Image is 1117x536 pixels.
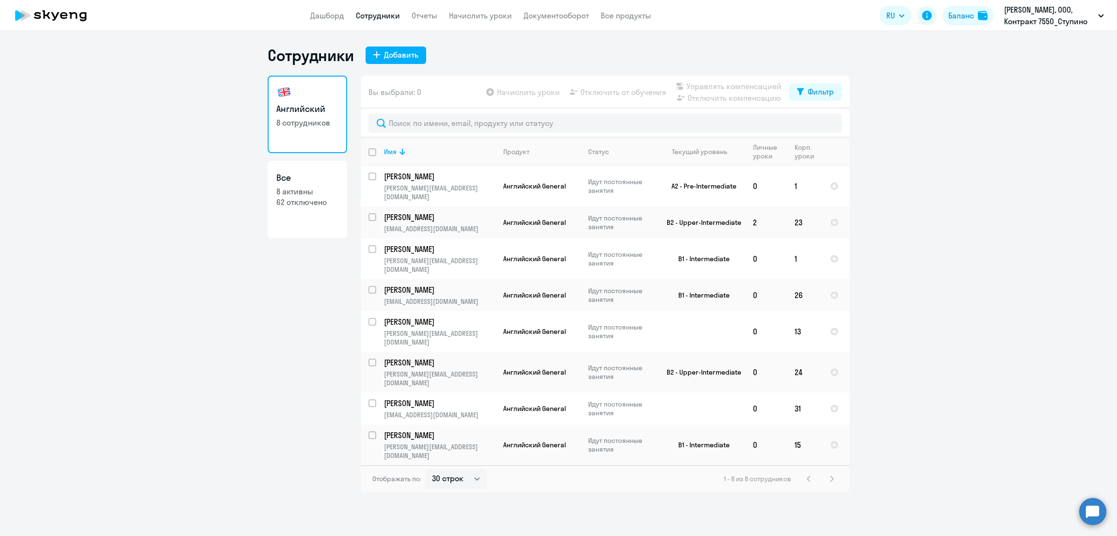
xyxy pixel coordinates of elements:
span: 1 - 8 из 8 сотрудников [724,474,791,483]
div: Личные уроки [753,143,780,160]
td: 0 [745,425,787,465]
a: [PERSON_NAME] [384,244,495,254]
span: Английский General [503,327,566,336]
td: B2 - Upper-Intermediate [655,206,745,238]
td: 0 [745,166,787,206]
span: Английский General [503,441,566,449]
span: Английский General [503,254,566,263]
p: [PERSON_NAME] [384,316,494,327]
div: Имя [384,147,397,156]
div: Фильтр [808,86,834,97]
td: 0 [745,279,787,311]
img: english [276,84,292,100]
p: [PERSON_NAME][EMAIL_ADDRESS][DOMAIN_NAME] [384,370,495,387]
button: Фильтр [789,83,842,101]
p: [PERSON_NAME] [384,430,494,441]
p: Идут постоянные занятия [588,250,654,268]
div: Баланс [948,10,974,21]
button: Добавить [366,47,426,64]
p: Идут постоянные занятия [588,363,654,381]
a: [PERSON_NAME] [384,316,495,327]
a: Документооборот [524,11,589,20]
p: [PERSON_NAME] [384,284,494,295]
p: [EMAIL_ADDRESS][DOMAIN_NAME] [384,297,495,306]
span: Английский General [503,218,566,227]
p: [PERSON_NAME] [384,212,494,222]
span: Английский General [503,291,566,300]
span: Вы выбрали: 0 [368,86,421,98]
p: 62 отключено [276,197,338,207]
span: Английский General [503,404,566,413]
p: Идут постоянные занятия [588,214,654,231]
td: 0 [745,311,787,352]
td: 23 [787,206,822,238]
div: Текущий уровень [672,147,727,156]
div: Продукт [503,147,580,156]
h3: Английский [276,103,338,115]
p: [PERSON_NAME] [384,398,494,409]
p: Идут постоянные занятия [588,323,654,340]
div: Корп. уроки [795,143,822,160]
td: 2 [745,206,787,238]
a: Все продукты [601,11,651,20]
p: [PERSON_NAME] [384,171,494,182]
div: Добавить [384,49,418,61]
p: Идут постоянные занятия [588,286,654,304]
h1: Сотрудники [268,46,354,65]
p: [PERSON_NAME], ООО, Контракт 7550_Ступино [1004,4,1094,27]
div: Статус [588,147,654,156]
td: 0 [745,352,787,393]
p: [EMAIL_ADDRESS][DOMAIN_NAME] [384,410,495,419]
button: [PERSON_NAME], ООО, Контракт 7550_Ступино [999,4,1109,27]
div: Статус [588,147,609,156]
a: [PERSON_NAME] [384,430,495,441]
button: Балансbalance [942,6,993,25]
td: B1 - Intermediate [655,425,745,465]
img: balance [978,11,988,20]
td: 0 [745,238,787,279]
div: Имя [384,147,495,156]
td: 13 [787,311,822,352]
p: Идут постоянные занятия [588,400,654,417]
a: Сотрудники [356,11,400,20]
td: 1 [787,238,822,279]
td: 1 [787,166,822,206]
td: 0 [745,393,787,425]
td: 26 [787,279,822,311]
a: [PERSON_NAME] [384,212,495,222]
td: 15 [787,425,822,465]
p: 8 активны [276,186,338,197]
p: [EMAIL_ADDRESS][DOMAIN_NAME] [384,224,495,233]
a: Английский8 сотрудников [268,76,347,153]
p: [PERSON_NAME][EMAIL_ADDRESS][DOMAIN_NAME] [384,442,495,460]
h3: Все [276,172,338,184]
a: Отчеты [412,11,437,20]
button: RU [879,6,911,25]
span: Английский General [503,182,566,190]
a: Дашборд [310,11,344,20]
p: [PERSON_NAME] [384,357,494,368]
div: Личные уроки [753,143,786,160]
div: Корп. уроки [795,143,815,160]
td: A2 - Pre-Intermediate [655,166,745,206]
td: 24 [787,352,822,393]
td: 31 [787,393,822,425]
a: Начислить уроки [449,11,512,20]
p: [PERSON_NAME][EMAIL_ADDRESS][DOMAIN_NAME] [384,256,495,274]
p: [PERSON_NAME][EMAIL_ADDRESS][DOMAIN_NAME] [384,329,495,347]
span: Английский General [503,368,566,377]
td: B2 - Upper-Intermediate [655,352,745,393]
div: Текущий уровень [663,147,745,156]
p: [PERSON_NAME][EMAIL_ADDRESS][DOMAIN_NAME] [384,184,495,201]
a: [PERSON_NAME] [384,398,495,409]
td: B1 - Intermediate [655,279,745,311]
p: 8 сотрудников [276,117,338,128]
div: Продукт [503,147,529,156]
p: [PERSON_NAME] [384,244,494,254]
a: [PERSON_NAME] [384,171,495,182]
a: Все8 активны62 отключено [268,161,347,238]
input: Поиск по имени, email, продукту или статусу [368,113,842,133]
td: B1 - Intermediate [655,238,745,279]
p: Идут постоянные занятия [588,436,654,454]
